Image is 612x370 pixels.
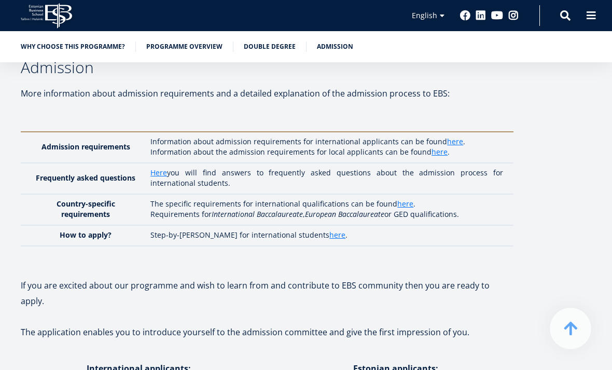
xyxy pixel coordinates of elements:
a: Admission [317,42,353,52]
a: Why choose this programme? [21,42,125,52]
a: Youtube [491,10,503,21]
em: European Baccalaureate [305,209,384,219]
span: Last Name [200,1,233,10]
p: Information about admission requirements for international applicants can be found . [150,136,503,147]
p: Requirements for , or GED qualifications. [150,209,503,220]
a: Facebook [460,10,470,21]
p: If you are excited about our programme and wish to learn from and contribute to EBS community the... [21,278,513,309]
a: here [329,230,345,240]
a: here [432,147,448,157]
span: MA in International Management [13,146,116,155]
a: Linkedin [476,10,486,21]
p: Information about the admission requirements for local applicants can be found . [150,147,503,157]
p: The specific requirements for international qualifications can be found . [150,199,503,209]
a: here [447,136,463,147]
strong: Admission requirements [41,142,130,152]
h3: Admission [21,60,513,75]
a: here [397,199,413,209]
strong: Country-specific requirements [57,199,115,219]
strong: How to apply? [60,230,112,240]
td: you will find answers to frequently asked questions about the admission process for international... [145,163,513,194]
em: International Baccalaureate [212,209,303,219]
a: Here [150,168,167,178]
input: MA in International Management [3,145,11,153]
p: The application enables you to introduce yourself to the admission committee and give the first i... [21,324,513,340]
a: Double Degree [244,42,296,52]
p: Step-by-[PERSON_NAME] for international students . [150,230,503,240]
a: Programme overview [146,42,222,52]
a: Instagram [508,10,519,21]
p: More information about admission requirements and a detailed explanation of the admission process... [21,86,513,101]
strong: Frequently asked questions [36,173,135,183]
